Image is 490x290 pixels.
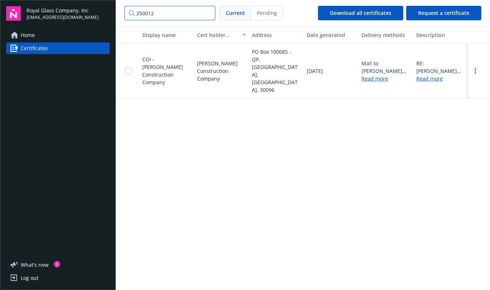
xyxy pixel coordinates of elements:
[416,31,465,39] div: Description
[6,29,110,41] a: Home
[252,31,301,39] div: Address
[197,60,246,82] span: [PERSON_NAME] Construction Company
[26,7,99,14] span: Royal Glass Company, Inc
[252,48,301,94] span: PO Box 100085 - QP, [GEOGRAPHIC_DATA], [GEOGRAPHIC_DATA], 30096
[54,261,60,267] div: 1
[124,6,215,20] input: Filter certificates...
[362,31,411,39] div: Delivery methods
[6,261,60,269] button: What's new1
[21,272,38,284] div: Log out
[362,60,411,75] div: Mail to [PERSON_NAME] Construction Company, [STREET_ADDRESS][PERSON_NAME]
[307,67,323,75] span: [DATE]
[194,26,249,44] button: Cert holder name
[406,6,481,20] button: Request a certificate
[318,6,403,20] button: Download all certificates
[359,26,413,44] button: Delivery methods
[226,9,245,17] span: Current
[471,66,480,75] a: more
[21,261,49,269] span: What ' s new
[6,6,21,21] img: navigator-logo.svg
[21,29,35,41] span: Home
[6,42,110,54] a: Certificates
[26,14,99,21] span: [EMAIL_ADDRESS][DOMAIN_NAME]
[139,26,194,44] button: Display name
[142,56,183,86] span: COI - [PERSON_NAME] Construction Company
[304,26,359,44] button: Date generated
[142,31,191,39] div: Display name
[330,6,391,20] div: Download all certificates
[197,31,238,39] div: Cert holder name
[307,31,356,39] div: Date generated
[21,42,48,54] span: Certificates
[418,9,469,16] span: Request a certificate
[362,75,388,82] a: Read more
[251,6,283,20] span: Pending
[26,6,110,21] button: Royal Glass Company, Inc[EMAIL_ADDRESS][DOMAIN_NAME]
[413,26,468,44] button: Description
[416,75,465,82] a: Read more
[249,26,304,44] button: Address
[416,60,465,75] div: RE: [PERSON_NAME] Project #25-105, FUHSD - [GEOGRAPHIC_DATA] Mod. & Utility, Phase 2, [STREET_ADD...
[257,9,277,17] span: Pending
[125,67,132,74] input: Toggle Row Selected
